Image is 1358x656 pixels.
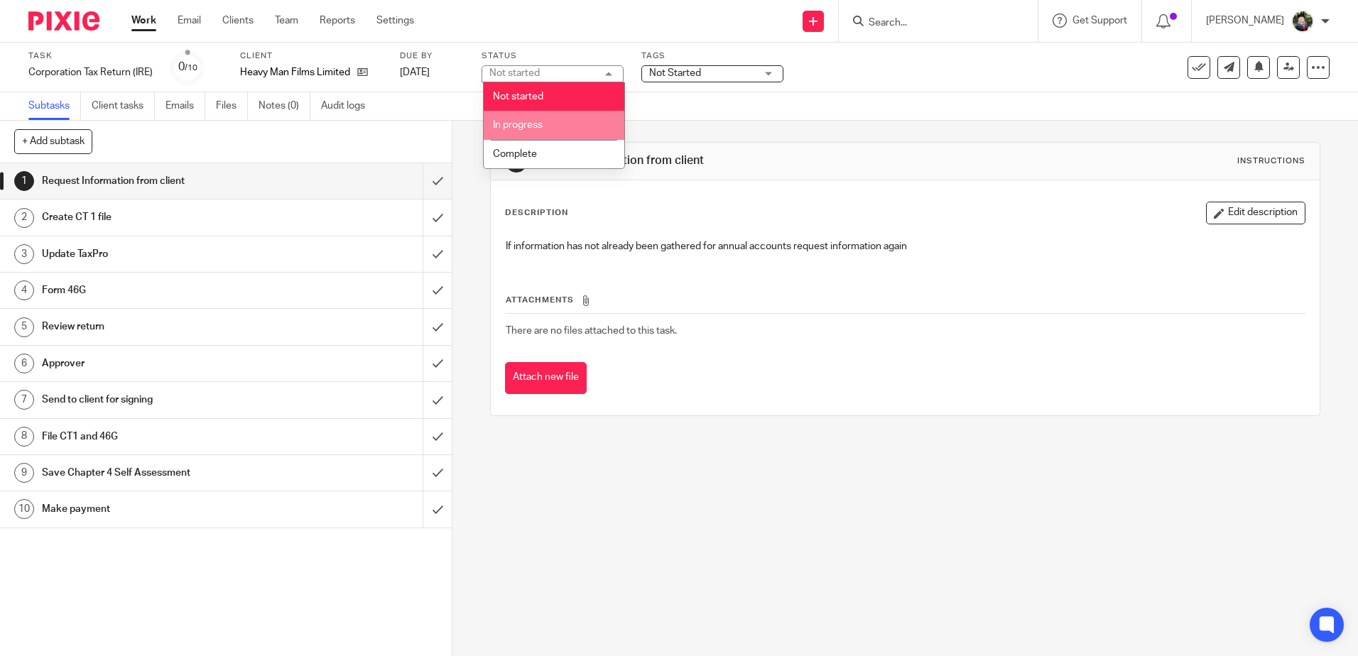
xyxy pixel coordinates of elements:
p: Description [505,207,568,219]
h1: Approver [42,353,286,374]
span: Not started [493,92,543,102]
div: 9 [14,463,34,483]
small: /10 [185,64,197,72]
div: 10 [14,499,34,519]
a: Reports [320,13,355,28]
button: Attach new file [505,362,587,394]
a: Client tasks [92,92,155,120]
a: Work [131,13,156,28]
h1: Create CT 1 file [42,207,286,228]
span: Attachments [506,296,574,304]
a: Team [275,13,298,28]
div: 2 [14,208,34,228]
h1: Send to client for signing [42,389,286,410]
h1: Form 46G [42,280,286,301]
label: Status [482,50,624,62]
a: Audit logs [321,92,376,120]
a: Subtasks [28,92,81,120]
h1: File CT1 and 46G [42,426,286,447]
a: Clients [222,13,254,28]
label: Due by [400,50,464,62]
label: Task [28,50,153,62]
div: Corporation Tax Return (IRE) [28,65,153,80]
a: Emails [165,92,205,120]
h1: Request Information from client [536,153,935,168]
span: [DATE] [400,67,430,77]
p: Heavy Man Films Limited [240,65,350,80]
img: Pixie [28,11,99,31]
label: Tags [641,50,783,62]
a: Email [178,13,201,28]
label: Client [240,50,382,62]
button: + Add subtask [14,129,92,153]
input: Search [867,17,995,30]
button: Edit description [1206,202,1305,224]
h1: Review return [42,316,286,337]
div: 3 [14,244,34,264]
div: 4 [14,280,34,300]
span: Not Started [649,68,701,78]
p: If information has not already been gathered for annual accounts request information again [506,239,1304,253]
span: Complete [493,149,537,159]
div: 5 [14,317,34,337]
p: [PERSON_NAME] [1206,13,1284,28]
div: 0 [178,59,197,75]
a: Notes (0) [259,92,310,120]
h1: Update TaxPro [42,244,286,265]
span: There are no files attached to this task. [506,326,677,336]
h1: Make payment [42,498,286,520]
div: Instructions [1237,155,1305,167]
a: Files [216,92,248,120]
span: In progress [493,120,543,130]
h1: Request Information from client [42,170,286,192]
div: 1 [14,171,34,191]
a: Settings [376,13,414,28]
div: 6 [14,354,34,373]
div: Not started [489,68,540,78]
h1: Save Chapter 4 Self Assessment [42,462,286,483]
img: Jade.jpeg [1291,10,1314,33]
span: Get Support [1072,16,1127,26]
div: 7 [14,390,34,410]
div: 8 [14,427,34,447]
